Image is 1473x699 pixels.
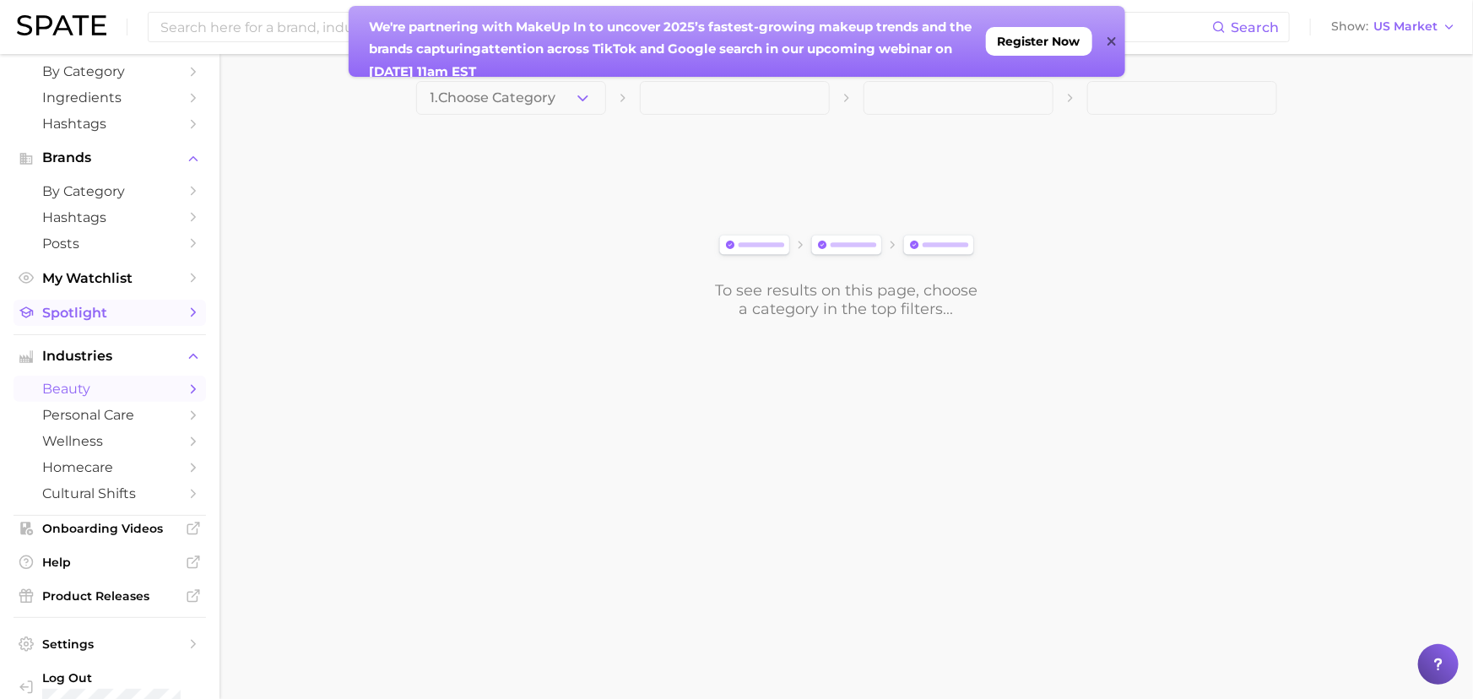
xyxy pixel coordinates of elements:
[14,265,206,291] a: My Watchlist
[14,480,206,507] a: cultural shifts
[14,58,206,84] a: by Category
[1373,22,1438,31] span: US Market
[159,13,1212,41] input: Search here for a brand, industry, or ingredient
[42,63,177,79] span: by Category
[42,670,192,685] span: Log Out
[416,81,606,115] button: 1.Choose Category
[42,407,177,423] span: personal care
[14,84,206,111] a: Ingredients
[714,281,979,318] div: To see results on this page, choose a category in the top filters...
[14,550,206,575] a: Help
[14,111,206,137] a: Hashtags
[42,116,177,132] span: Hashtags
[14,454,206,480] a: homecare
[42,588,177,604] span: Product Releases
[42,150,177,165] span: Brands
[1331,22,1368,31] span: Show
[14,631,206,657] a: Settings
[42,305,177,321] span: Spotlight
[14,402,206,428] a: personal care
[42,270,177,286] span: My Watchlist
[42,555,177,570] span: Help
[14,300,206,326] a: Spotlight
[42,459,177,475] span: homecare
[42,433,177,449] span: wellness
[17,15,106,35] img: SPATE
[42,236,177,252] span: Posts
[42,209,177,225] span: Hashtags
[42,521,177,536] span: Onboarding Videos
[14,230,206,257] a: Posts
[714,231,979,261] img: svg%3e
[14,145,206,171] button: Brands
[42,381,177,397] span: beauty
[14,516,206,541] a: Onboarding Videos
[1327,16,1460,38] button: ShowUS Market
[42,485,177,501] span: cultural shifts
[42,637,177,652] span: Settings
[14,428,206,454] a: wellness
[431,90,556,106] span: 1. Choose Category
[14,344,206,369] button: Industries
[14,583,206,609] a: Product Releases
[14,178,206,204] a: by Category
[14,376,206,402] a: beauty
[14,204,206,230] a: Hashtags
[1231,19,1279,35] span: Search
[42,183,177,199] span: by Category
[42,89,177,106] span: Ingredients
[42,349,177,364] span: Industries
